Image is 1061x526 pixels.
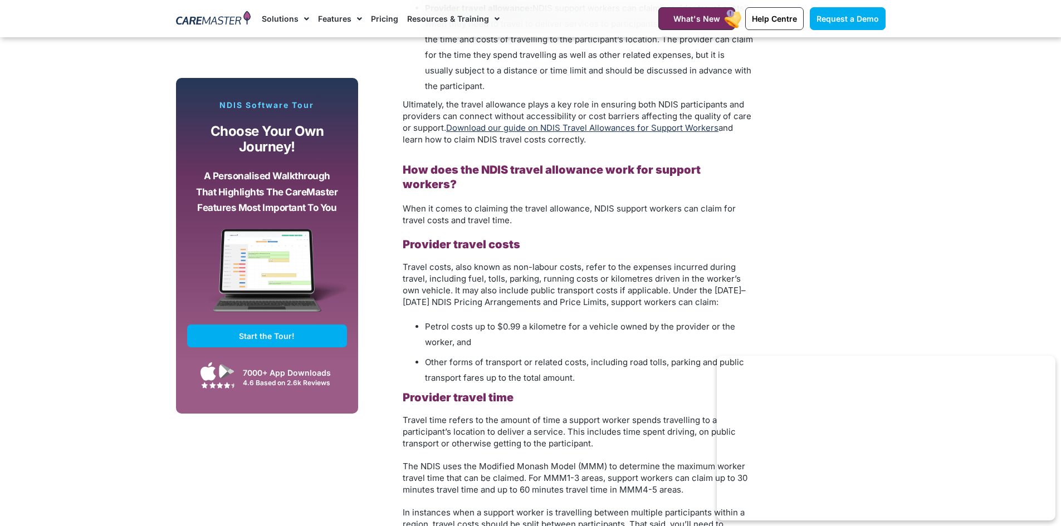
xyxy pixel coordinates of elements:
span: Travel costs, also known as non-labour costs, refer to the expenses incurred during travel, inclu... [403,262,746,307]
img: CareMaster Logo [176,11,251,27]
b: Provider travel costs [403,238,520,251]
img: Google Play Store App Review Stars [201,382,234,389]
span: Start the Tour! [239,331,295,341]
span: Other forms of transport or related costs, including road tolls, parking and public transport far... [425,357,744,383]
a: Start the Tour! [187,325,348,347]
span: When it comes to claiming the travel allowance, NDIS support workers can claim for travel costs a... [403,203,736,225]
span: Travel time refers to the amount of time a support worker spends travelling to a participant’s lo... [403,415,736,449]
a: Request a Demo [810,7,886,30]
p: A personalised walkthrough that highlights the CareMaster features most important to you [195,168,339,216]
span: Ultimately, the travel allowance plays a key role in ensuring both NDIS participants and provider... [403,99,751,145]
b: How does the NDIS travel allowance work for support workers? [403,163,701,191]
img: CareMaster Software Mockup on Screen [187,229,348,325]
p: NDIS Software Tour [187,100,348,110]
span: What's New [673,14,720,23]
span: The NDIS uses the Modified Monash Model (MMM) to determine the maximum worker travel time that ca... [403,461,747,495]
span: Petrol costs up to $0.99 a kilometre for a vehicle owned by the provider or the worker, and [425,321,735,347]
img: Google Play App Icon [219,363,234,380]
span: Request a Demo [816,14,879,23]
a: What's New [658,7,735,30]
div: 7000+ App Downloads [243,367,341,378]
b: Provider travel time [403,391,514,404]
p: Choose your own journey! [195,124,339,155]
a: Download our guide on NDIS Travel Allowances for Support Workers [446,122,718,133]
a: Help Centre [745,7,804,30]
iframe: Popup CTA [717,356,1055,520]
span: Help Centre [752,14,797,23]
img: Apple App Store Icon [201,362,216,381]
div: 4.6 Based on 2.6k Reviews [243,378,341,387]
